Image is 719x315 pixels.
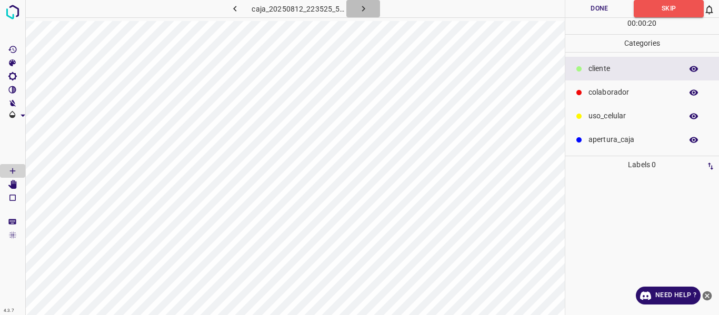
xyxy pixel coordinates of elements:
[252,3,346,17] h6: caja_20250812_223525_569287.jpg
[1,307,17,315] div: 4.3.7
[627,18,656,34] div: : :
[3,3,22,22] img: logo
[701,287,714,304] button: close-help
[588,110,677,121] p: uso_celular
[627,18,636,29] p: 00
[568,156,716,174] p: Labels 0
[588,87,677,98] p: colaborador
[588,63,677,74] p: ​​cliente
[648,18,656,29] p: 20
[636,287,701,304] a: Need Help ?
[638,18,646,29] p: 00
[588,134,677,145] p: apertura_caja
